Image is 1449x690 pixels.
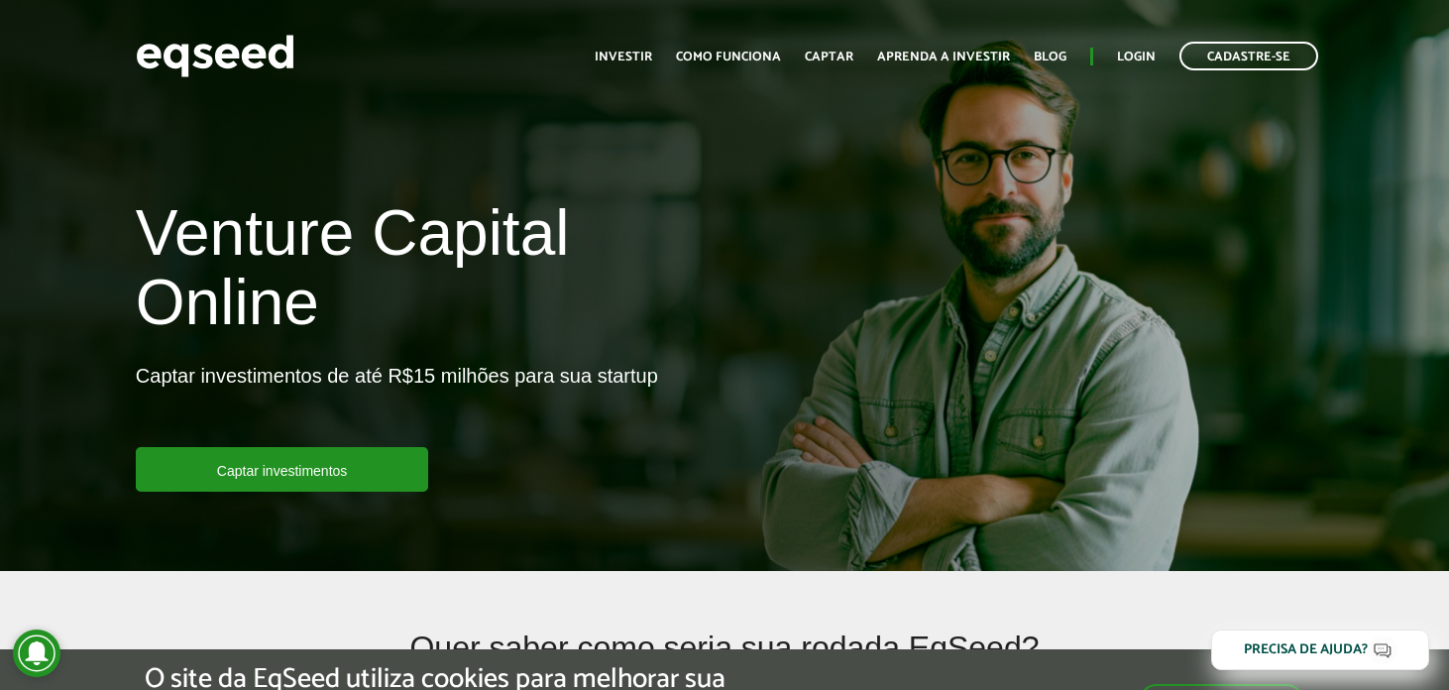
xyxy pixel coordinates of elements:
[805,51,853,63] a: Captar
[595,51,652,63] a: Investir
[136,364,658,447] p: Captar investimentos de até R$15 milhões para sua startup
[136,198,710,348] h1: Venture Capital Online
[136,30,294,82] img: EqSeed
[1034,51,1066,63] a: Blog
[1117,51,1156,63] a: Login
[136,447,429,492] a: Captar investimentos
[676,51,781,63] a: Como funciona
[1179,42,1318,70] a: Cadastre-se
[877,51,1010,63] a: Aprenda a investir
